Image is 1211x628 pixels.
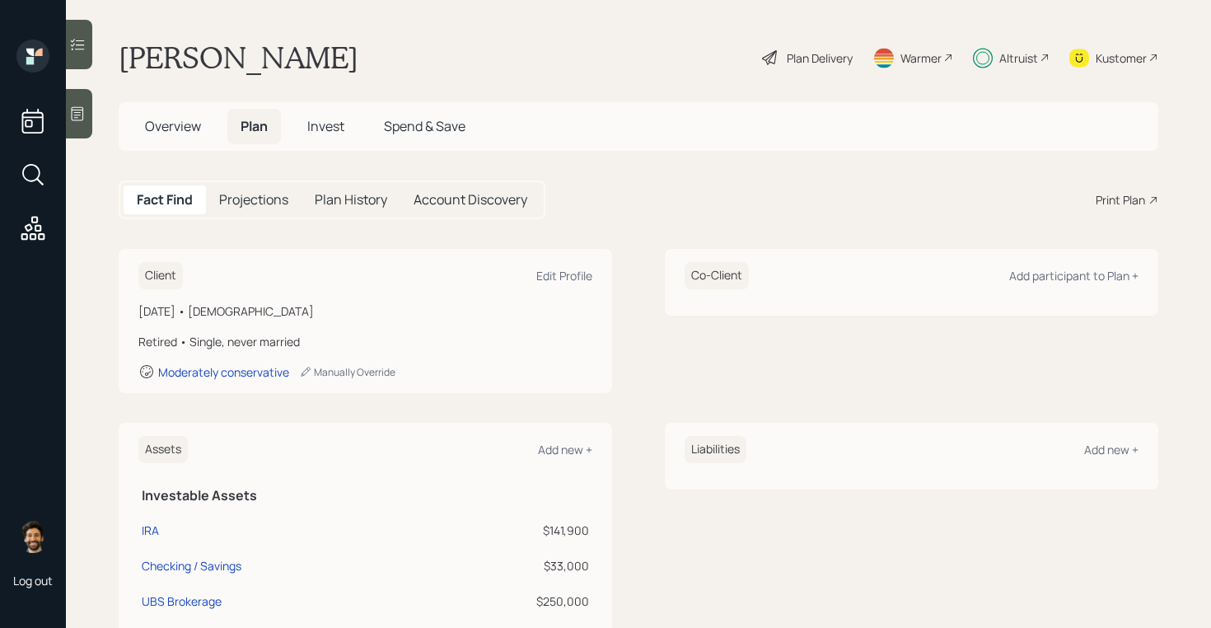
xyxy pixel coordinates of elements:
[1096,191,1145,209] div: Print Plan
[241,117,268,135] span: Plan
[384,117,465,135] span: Spend & Save
[538,442,592,457] div: Add new +
[999,49,1038,67] div: Altruist
[536,268,592,284] div: Edit Profile
[138,302,592,320] div: [DATE] • [DEMOGRAPHIC_DATA]
[299,365,395,379] div: Manually Override
[142,557,241,574] div: Checking / Savings
[438,557,589,574] div: $33,000
[138,436,188,463] h6: Assets
[315,192,387,208] h5: Plan History
[219,192,288,208] h5: Projections
[438,522,589,539] div: $141,900
[307,117,344,135] span: Invest
[119,40,358,76] h1: [PERSON_NAME]
[1009,268,1139,284] div: Add participant to Plan +
[13,573,53,588] div: Log out
[137,192,193,208] h5: Fact Find
[16,520,49,553] img: eric-schwartz-headshot.png
[414,192,527,208] h5: Account Discovery
[900,49,942,67] div: Warmer
[158,364,289,380] div: Moderately conservative
[685,436,746,463] h6: Liabilities
[1096,49,1147,67] div: Kustomer
[145,117,201,135] span: Overview
[142,593,222,610] div: UBS Brokerage
[438,593,589,610] div: $250,000
[1084,442,1139,457] div: Add new +
[685,262,749,289] h6: Co-Client
[138,333,592,350] div: Retired • Single, never married
[787,49,853,67] div: Plan Delivery
[142,488,589,504] h5: Investable Assets
[142,522,159,539] div: IRA
[138,262,183,289] h6: Client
